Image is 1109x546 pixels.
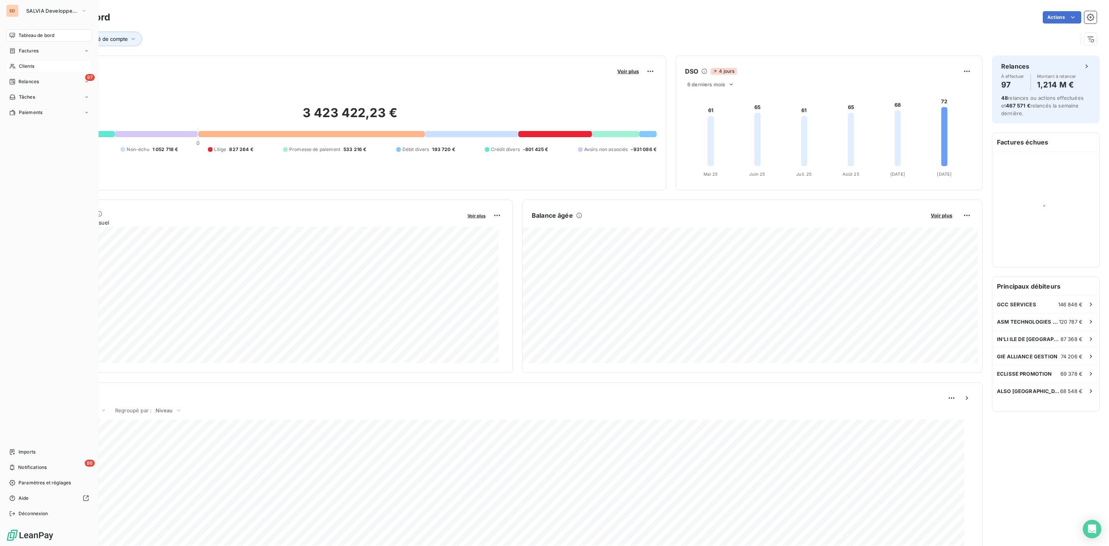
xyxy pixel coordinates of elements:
span: 193 720 € [432,146,455,153]
span: GCC SERVICES [997,301,1036,307]
h6: Balance âgée [532,211,573,220]
span: Voir plus [467,213,486,218]
span: 120 787 € [1059,319,1082,325]
span: ALSO [GEOGRAPHIC_DATA] [997,388,1060,394]
a: Aide [6,492,92,504]
span: 68 548 € [1060,388,1082,394]
button: Chargé de compte [72,32,142,46]
span: 146 846 € [1058,301,1082,307]
span: Aide [18,495,29,502]
span: -801 425 € [523,146,548,153]
button: Voir plus [928,212,955,219]
span: Voir plus [617,68,639,74]
span: Paramètres et réglages [18,479,71,486]
span: 87 368 € [1060,336,1082,342]
span: ECLISSE PROMOTION [997,371,1052,377]
h6: Principaux débiteurs [992,277,1099,296]
span: Tableau de bord [18,32,54,39]
span: Débit divers [402,146,429,153]
h6: Factures échues [992,133,1099,151]
span: Tâches [19,94,35,101]
tspan: Juil. 25 [796,171,812,177]
span: Non-échu [127,146,149,153]
span: 86 [85,460,95,467]
span: 4 jours [710,68,737,75]
span: Litige [214,146,226,153]
span: Montant à relancer [1037,74,1076,79]
button: Actions [1043,11,1081,24]
span: 48 [1001,95,1008,101]
span: 97 [85,74,95,81]
span: Voir plus [931,212,952,218]
span: Crédit divers [491,146,520,153]
span: Niveau [156,407,173,413]
span: 6 derniers mois [687,81,725,87]
span: 74 206 € [1061,353,1082,360]
span: Chiffre d'affaires mensuel [44,218,462,227]
span: relances ou actions effectuées et relancés la semaine dernière. [1001,95,1084,116]
span: À effectuer [1001,74,1024,79]
tspan: [DATE] [890,171,905,177]
h2: 3 423 422,23 € [44,105,657,128]
span: 69 378 € [1060,371,1082,377]
button: Voir plus [465,212,488,219]
span: SALVIA Developpement [26,8,78,14]
tspan: [DATE] [937,171,952,177]
span: Paiements [19,109,42,116]
span: Clients [19,63,34,70]
h6: DSO [685,67,698,76]
tspan: Juin 25 [749,171,765,177]
span: Avoirs non associés [584,146,628,153]
tspan: Août 25 [843,171,859,177]
h4: 1,214 M € [1037,79,1076,91]
span: Imports [18,449,35,455]
span: 0 [196,140,199,146]
span: 827 264 € [229,146,253,153]
span: IN'LI ILE DE [GEOGRAPHIC_DATA] [997,336,1060,342]
span: Factures [19,47,39,54]
span: Chargé de compte [83,36,128,42]
span: ASM TECHNOLOGIES SAS [997,319,1059,325]
span: GIE ALLIANCE GESTION [997,353,1057,360]
span: 1 052 718 € [152,146,178,153]
span: Déconnexion [18,510,48,517]
span: 533 216 € [343,146,366,153]
img: Logo LeanPay [6,529,54,541]
span: Notifications [18,464,47,471]
div: SD [6,5,18,17]
button: Voir plus [615,68,641,75]
h6: Relances [1001,62,1029,71]
span: Relances [18,78,39,85]
span: 467 571 € [1006,102,1030,109]
span: Promesse de paiement [289,146,340,153]
tspan: Mai 25 [704,171,718,177]
div: Open Intercom Messenger [1083,520,1101,538]
span: -931 086 € [631,146,657,153]
h4: 97 [1001,79,1024,91]
span: Regroupé par : [115,407,152,413]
